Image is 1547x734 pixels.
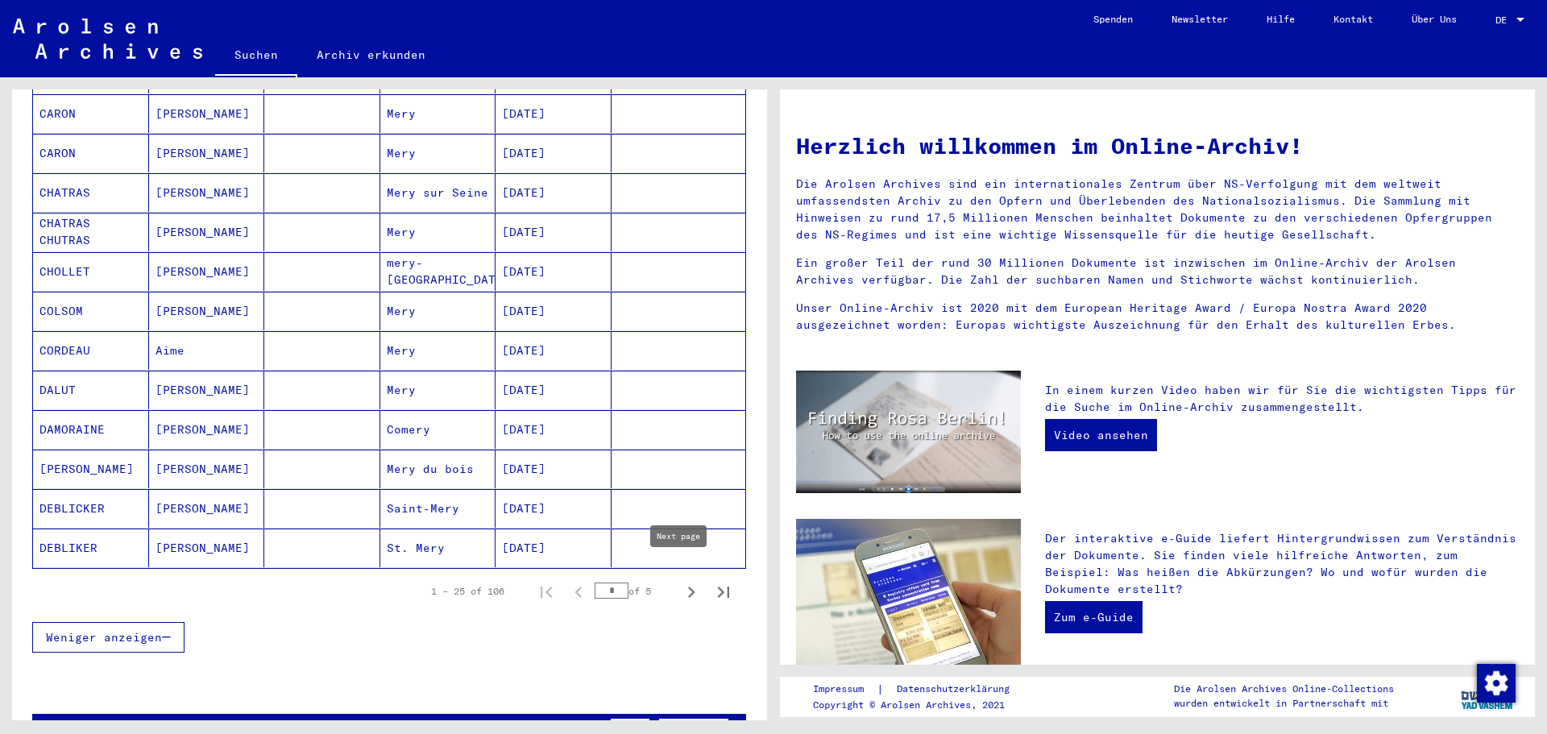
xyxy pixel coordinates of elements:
img: eguide.jpg [796,519,1021,669]
a: Suchen [215,35,297,77]
p: Ein großer Teil der rund 30 Millionen Dokumente ist inzwischen im Online-Archiv der Arolsen Archi... [796,255,1519,288]
mat-cell: Mery [380,292,496,330]
mat-cell: [PERSON_NAME] [33,450,149,488]
mat-cell: [DATE] [496,94,612,133]
mat-cell: [PERSON_NAME] [149,450,265,488]
mat-cell: [DATE] [496,134,612,172]
p: Die Arolsen Archives sind ein internationales Zentrum über NS-Verfolgung mit dem weltweit umfasse... [796,176,1519,243]
mat-cell: Mery du bois [380,450,496,488]
a: Datenschutzerklärung [884,681,1029,698]
mat-cell: [DATE] [496,173,612,212]
img: Arolsen_neg.svg [13,19,202,59]
mat-cell: [PERSON_NAME] [149,134,265,172]
mat-cell: Mery [380,94,496,133]
h1: Herzlich willkommen im Online-Archiv! [796,129,1519,163]
span: DE [1495,15,1513,26]
a: Zum e-Guide [1045,601,1143,633]
mat-cell: [PERSON_NAME] [149,529,265,567]
p: wurden entwickelt in Partnerschaft mit [1174,696,1394,711]
mat-cell: CARON [33,94,149,133]
mat-cell: Mery [380,331,496,370]
mat-cell: [DATE] [496,489,612,528]
mat-cell: [DATE] [496,252,612,291]
mat-cell: Comery [380,410,496,449]
p: Unser Online-Archiv ist 2020 mit dem European Heritage Award / Europa Nostra Award 2020 ausgezeic... [796,300,1519,334]
p: In einem kurzen Video haben wir für Sie die wichtigsten Tipps für die Suche im Online-Archiv zusa... [1045,382,1519,416]
mat-cell: [PERSON_NAME] [149,173,265,212]
div: of 5 [595,583,675,599]
a: Archiv erkunden [297,35,445,74]
a: Impressum [813,681,877,698]
mat-cell: CARON [33,134,149,172]
mat-cell: DEBLIKER [33,529,149,567]
p: Der interaktive e-Guide liefert Hintergrundwissen zum Verständnis der Dokumente. Sie finden viele... [1045,530,1519,598]
mat-cell: [PERSON_NAME] [149,410,265,449]
div: Zustimmung ändern [1476,663,1515,702]
span: Weniger anzeigen [46,630,162,645]
div: 1 – 25 of 106 [431,584,504,599]
mat-cell: [DATE] [496,213,612,251]
mat-cell: [PERSON_NAME] [149,292,265,330]
mat-cell: [DATE] [496,331,612,370]
img: Zustimmung ändern [1477,664,1516,703]
img: yv_logo.png [1458,676,1518,716]
mat-cell: CHATRAS [33,173,149,212]
a: Video ansehen [1045,419,1157,451]
mat-cell: CHATRAS CHUTRAS [33,213,149,251]
mat-cell: [PERSON_NAME] [149,252,265,291]
mat-cell: [DATE] [496,529,612,567]
button: First page [530,575,562,608]
img: video.jpg [796,371,1021,493]
mat-cell: [PERSON_NAME] [149,94,265,133]
mat-cell: [DATE] [496,292,612,330]
mat-cell: DEBLICKER [33,489,149,528]
button: Next page [675,575,707,608]
mat-cell: [DATE] [496,371,612,409]
mat-cell: Mery [380,213,496,251]
button: Weniger anzeigen [32,622,185,653]
mat-cell: COLSOM [33,292,149,330]
mat-cell: Mery [380,371,496,409]
mat-cell: Aime [149,331,265,370]
mat-cell: CORDEAU [33,331,149,370]
mat-cell: [PERSON_NAME] [149,489,265,528]
div: | [813,681,1029,698]
mat-cell: Mery sur Seine [380,173,496,212]
p: Copyright © Arolsen Archives, 2021 [813,698,1029,712]
mat-cell: Saint-Mery [380,489,496,528]
mat-cell: [DATE] [496,450,612,488]
button: Last page [707,575,740,608]
mat-cell: DALUT [33,371,149,409]
mat-cell: DAMORAINE [33,410,149,449]
mat-cell: [PERSON_NAME] [149,371,265,409]
mat-cell: mery-[GEOGRAPHIC_DATA] [380,252,496,291]
p: Die Arolsen Archives Online-Collections [1174,682,1394,696]
mat-cell: [DATE] [496,410,612,449]
button: Previous page [562,575,595,608]
mat-cell: CHOLLET [33,252,149,291]
mat-cell: [PERSON_NAME] [149,213,265,251]
mat-cell: Mery [380,134,496,172]
mat-cell: St. Mery [380,529,496,567]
